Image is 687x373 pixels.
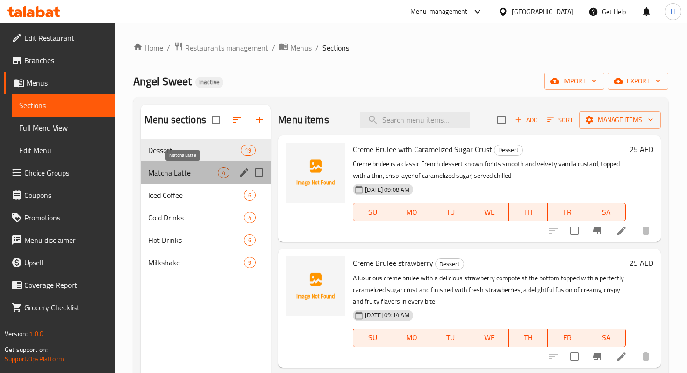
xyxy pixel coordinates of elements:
[357,331,388,344] span: SU
[133,42,163,53] a: Home
[218,168,229,177] span: 4
[547,115,573,125] span: Sort
[511,113,541,127] button: Add
[4,206,114,229] a: Promotions
[148,234,244,246] span: Hot Drinks
[286,256,345,316] img: Creme Brulee strawberry
[586,345,608,368] button: Branch-specific-item
[244,190,256,201] div: items
[148,167,218,178] span: Matcha Latte
[565,221,584,241] span: Select to update
[552,75,597,87] span: import
[244,234,256,246] div: items
[4,184,114,206] a: Coupons
[148,145,241,156] span: Dessert
[410,6,468,17] div: Menu-management
[26,77,107,88] span: Menus
[671,7,675,17] span: H
[4,251,114,274] a: Upsell
[167,42,170,53] li: /
[4,27,114,49] a: Edit Restaurant
[435,205,466,219] span: TU
[272,42,275,53] li: /
[513,331,544,344] span: TH
[241,146,255,155] span: 19
[248,109,271,131] button: Add section
[141,139,271,161] div: Dessert19
[141,135,271,278] nav: Menu sections
[615,75,661,87] span: export
[322,42,349,53] span: Sections
[548,329,587,347] button: FR
[470,203,509,221] button: WE
[436,259,464,270] span: Dessert
[548,203,587,221] button: FR
[195,78,223,86] span: Inactive
[174,42,268,54] a: Restaurants management
[514,115,539,125] span: Add
[24,279,107,291] span: Coverage Report
[206,110,226,130] span: Select all sections
[494,145,523,156] div: Dessert
[148,190,244,201] span: Iced Coffee
[591,205,622,219] span: SA
[24,212,107,223] span: Promotions
[565,347,584,366] span: Select to update
[492,110,511,130] span: Select section
[290,42,312,53] span: Menus
[635,345,657,368] button: delete
[12,117,114,139] a: Full Menu View
[141,184,271,206] div: Iced Coffee6
[5,353,64,365] a: Support.OpsPlatform
[241,145,256,156] div: items
[353,158,626,182] p: Creme brulee is a classic French dessert known for its smooth and velvety vanilla custard, topped...
[24,167,107,178] span: Choice Groups
[4,274,114,296] a: Coverage Report
[4,72,114,94] a: Menus
[630,256,653,270] h6: 25 AED
[4,49,114,72] a: Branches
[141,161,271,184] div: Matcha Latte4edit
[19,122,107,133] span: Full Menu View
[19,145,107,156] span: Edit Menu
[431,203,470,221] button: TU
[361,185,413,194] span: [DATE] 09:08 AM
[144,113,206,127] h2: Menu sections
[141,229,271,251] div: Hot Drinks6
[24,257,107,268] span: Upsell
[353,272,626,307] p: A luxurious creme brulee with a delicious strawberry compote at the bottom topped with a perfectl...
[24,32,107,44] span: Edit Restaurant
[24,190,107,201] span: Coupons
[470,329,509,347] button: WE
[396,205,427,219] span: MO
[315,42,319,53] li: /
[244,212,256,223] div: items
[244,236,255,245] span: 6
[185,42,268,53] span: Restaurants management
[635,219,657,242] button: delete
[511,113,541,127] span: Add item
[541,113,579,127] span: Sort items
[591,331,622,344] span: SA
[24,302,107,313] span: Grocery Checklist
[133,42,668,54] nav: breadcrumb
[29,328,43,340] span: 1.0.0
[392,203,431,221] button: MO
[244,257,256,268] div: items
[392,329,431,347] button: MO
[286,143,345,203] img: Creme Brulee with Caramelized Sugar Crust
[494,145,522,155] span: Dessert
[24,55,107,66] span: Branches
[512,7,573,17] div: [GEOGRAPHIC_DATA]
[586,219,608,242] button: Branch-specific-item
[244,213,255,222] span: 4
[544,73,604,90] button: import
[5,344,48,356] span: Get support on:
[551,205,583,219] span: FR
[19,100,107,111] span: Sections
[579,111,661,129] button: Manage items
[587,329,626,347] button: SA
[630,143,653,156] h6: 25 AED
[141,251,271,274] div: Milkshake9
